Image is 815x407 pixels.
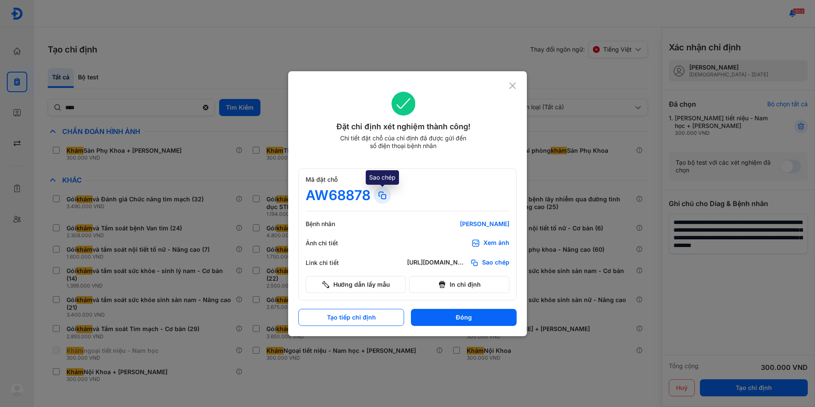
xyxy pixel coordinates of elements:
button: Đóng [411,309,517,326]
button: Tạo tiếp chỉ định [298,309,404,326]
span: Sao chép [482,259,509,267]
div: Mã đặt chỗ [306,176,509,183]
div: Bệnh nhân [306,220,357,228]
div: Link chi tiết [306,259,357,267]
div: Ảnh chi tiết [306,239,357,247]
div: [PERSON_NAME] [407,220,509,228]
button: In chỉ định [409,276,509,293]
div: Đặt chỉ định xét nghiệm thành công! [298,121,509,133]
div: AW68878 [306,187,370,204]
div: [URL][DOMAIN_NAME] [407,259,467,267]
button: Hướng dẫn lấy mẫu [306,276,406,293]
div: Chi tiết đặt chỗ của chỉ định đã được gửi đến số điện thoại bệnh nhân [336,134,470,150]
div: Xem ảnh [483,239,509,247]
